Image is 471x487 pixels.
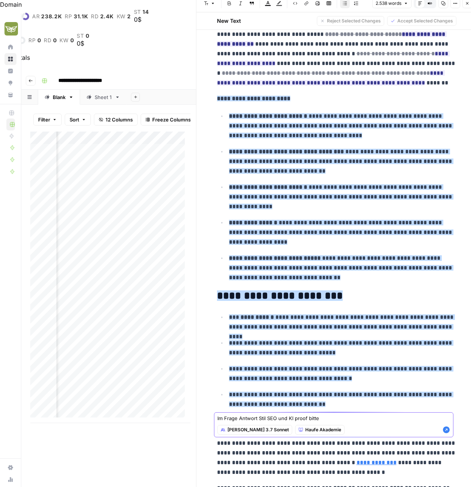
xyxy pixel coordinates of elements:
[127,13,131,19] span: 2
[77,39,89,48] div: 0$
[4,474,16,486] a: Usage
[317,16,384,26] button: Reject Selected Changes
[4,65,16,77] a: Insights
[38,90,80,105] a: Blank
[134,9,149,15] a: st14
[387,16,456,26] button: Accept Selected Changes
[117,13,131,19] a: kw2
[4,77,16,89] a: Opportunities
[80,90,126,105] a: Sheet 1
[59,37,74,43] a: kw0
[105,116,133,123] span: 12 Columns
[32,13,40,19] span: ar
[397,18,453,24] span: Accept Selected Changes
[44,37,51,43] span: rd
[70,37,74,43] span: 0
[217,17,241,25] h2: New Text
[295,425,345,435] button: Haufe Akademie
[53,93,65,101] div: Blank
[28,37,41,43] a: rp0
[70,116,79,123] span: Sort
[4,13,29,20] a: dr62
[4,89,16,101] a: Your Data
[44,37,56,43] a: rd0
[65,13,88,19] a: rp31.1K
[305,426,341,433] span: Haufe Akademie
[143,9,149,15] span: 14
[327,18,381,24] span: Reject Selected Changes
[134,15,149,24] div: 0$
[41,13,62,19] span: 238.2K
[53,37,57,43] span: 0
[141,114,196,126] button: Freeze Columns
[217,425,292,435] button: [PERSON_NAME] 3.7 Sonnet
[59,37,68,43] span: kw
[77,33,89,39] a: st0
[117,13,126,19] span: kw
[100,13,114,19] span: 2.4K
[33,114,62,126] button: Filter
[38,116,50,123] span: Filter
[227,426,289,433] span: [PERSON_NAME] 3.7 Sonnet
[91,13,113,19] a: rd2.4K
[95,93,112,101] div: Sheet 1
[134,9,141,15] span: st
[74,13,88,19] span: 31.1K
[91,13,98,19] span: rd
[86,33,89,39] span: 0
[65,13,72,19] span: rp
[77,33,84,39] span: st
[65,114,91,126] button: Sort
[94,114,138,126] button: 12 Columns
[28,37,36,43] span: rp
[4,462,16,474] a: Settings
[217,414,450,422] textarea: Im Frage Antwort Stil SEO und KI proof bitte
[37,37,41,43] span: 0
[152,116,191,123] span: Freeze Columns
[32,13,62,19] a: ar238.2K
